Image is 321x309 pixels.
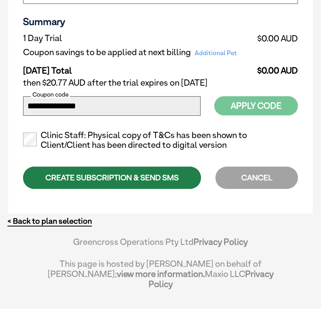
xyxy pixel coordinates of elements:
[191,48,241,59] span: Additional Pet
[23,31,253,45] td: 1 Day Trial
[117,269,205,279] a: view more information.
[47,255,274,289] div: This page is hosted by [PERSON_NAME] on behalf of [PERSON_NAME]; Maxio LLC
[23,133,37,146] input: Clinic Staff: Physical copy of T&Cs has been shown to Client/Client has been directed to digital ...
[23,76,298,90] td: then $20.77 AUD after the trial expires on [DATE]
[7,216,92,226] a: < Back to plan selection
[215,167,298,189] div: CANCEL
[23,59,253,76] td: [DATE] Total
[31,91,70,98] label: Coupon code
[23,45,253,59] td: Coupon savings to be applied at next billing
[23,167,201,189] div: CREATE SUBSCRIPTION & SEND SMS
[214,96,298,115] button: Apply Code
[149,269,274,289] a: Privacy Policy
[23,16,298,27] h3: Summary
[23,130,298,151] label: Clinic Staff: Physical copy of T&Cs has been shown to Client/Client has been directed to digital ...
[47,237,274,255] div: Greencross Operations Pty Ltd
[194,237,248,247] a: Privacy Policy
[253,59,298,76] td: $0.00 AUD
[253,31,298,45] td: $0.00 AUD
